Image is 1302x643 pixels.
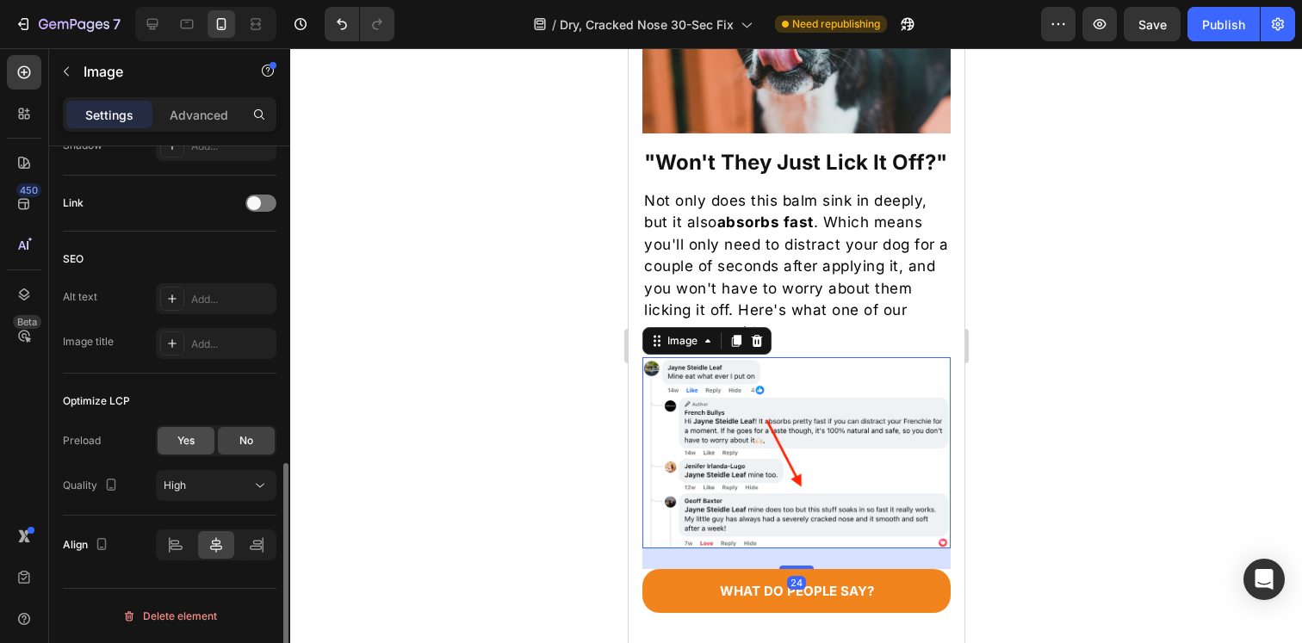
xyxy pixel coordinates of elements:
[7,7,128,41] button: 7
[63,251,84,267] div: SEO
[170,106,228,124] p: Advanced
[63,334,114,349] div: Image title
[629,48,964,643] iframe: To enrich screen reader interactions, please activate Accessibility in Grammarly extension settings
[1243,559,1285,600] div: Open Intercom Messenger
[63,534,112,557] div: Align
[325,7,394,41] div: Undo/Redo
[63,603,276,630] button: Delete element
[191,139,272,154] div: Add...
[85,106,133,124] p: Settings
[63,393,130,409] div: Optimize LCP
[63,289,97,305] div: Alt text
[552,15,556,34] span: /
[156,470,276,501] button: High
[164,479,186,492] span: High
[1187,7,1260,41] button: Publish
[1138,17,1167,32] span: Save
[84,61,230,82] p: Image
[13,315,41,329] div: Beta
[1124,7,1181,41] button: Save
[560,15,734,34] span: Dry, Cracked Nose 30-Sec Fix
[63,474,121,498] div: Quality
[177,433,195,448] span: Yes
[191,337,272,352] div: Add...
[113,14,121,34] p: 7
[792,16,880,32] span: Need republishing
[122,606,217,627] div: Delete element
[63,195,84,211] div: Link
[16,183,41,197] div: 450
[239,433,253,448] span: No
[63,433,101,448] div: Preload
[191,292,272,307] div: Add...
[1202,15,1245,34] div: Publish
